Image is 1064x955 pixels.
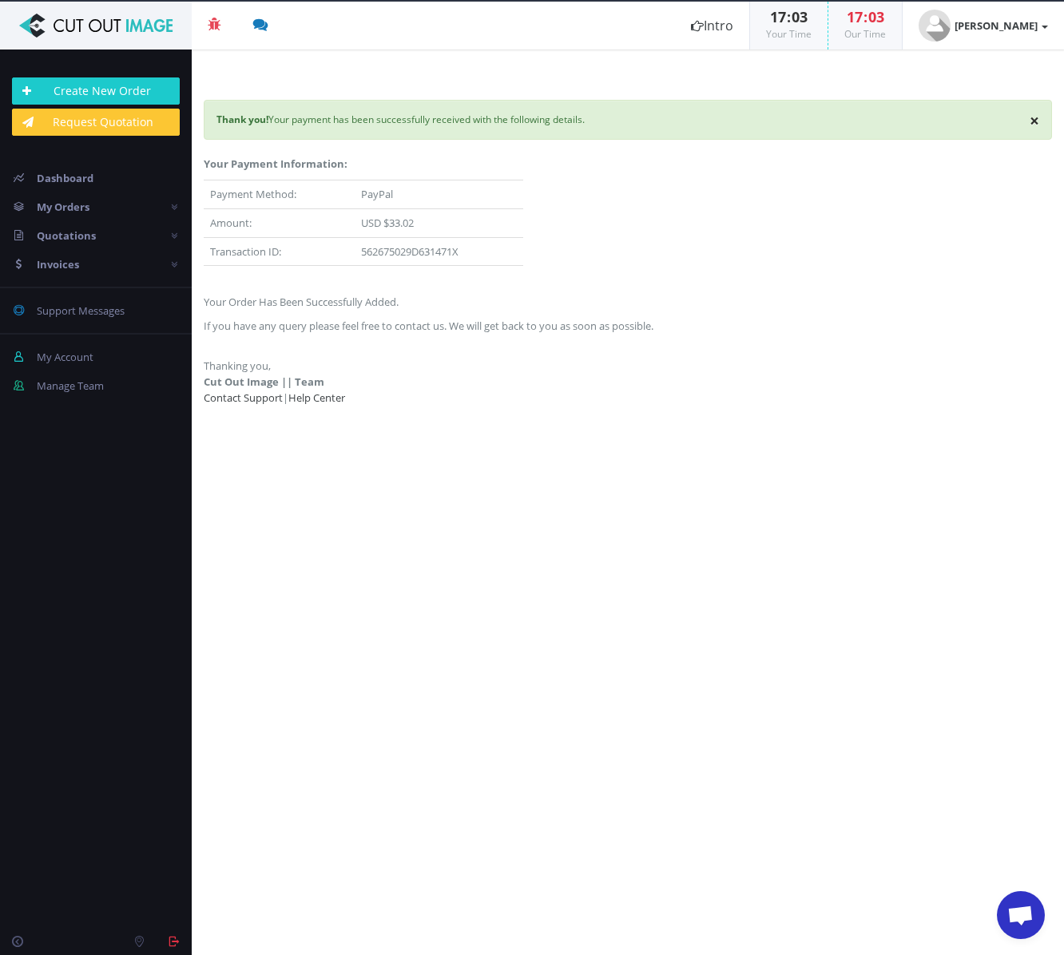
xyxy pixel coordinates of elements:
span: : [863,7,868,26]
div: Your payment has been successfully received with the following details. [204,100,1052,140]
span: My Account [37,350,93,364]
strong: Cut Out Image || Team [204,374,324,389]
span: Quotations [37,228,96,243]
td: Transaction ID: [204,237,355,266]
p: Your Order Has Been Successfully Added. [204,294,1052,310]
strong: [PERSON_NAME] [955,18,1038,33]
td: USD $33.02 [355,209,523,238]
img: Cut Out Image [12,14,180,38]
a: [PERSON_NAME] [903,2,1064,50]
button: × [1030,113,1039,129]
img: user_default.jpg [919,10,951,42]
span: Invoices [37,257,79,271]
p: Thanking you, | [204,342,1052,406]
a: Intro [675,2,749,50]
a: Create New Order [12,77,180,105]
strong: Thank you! [216,113,268,126]
a: Contact Support [204,390,283,405]
td: PayPal [355,180,523,209]
span: 03 [792,7,808,26]
small: Your Time [766,27,812,41]
span: 17 [847,7,863,26]
strong: Your Payment Information: [204,157,347,171]
small: Our Time [844,27,886,41]
a: Request Quotation [12,109,180,136]
a: Help Center [288,390,345,405]
td: Payment Method: [204,180,355,209]
p: If you have any query please feel free to contact us. We will get back to you as soon as possible. [204,318,1052,334]
span: 17 [770,7,786,26]
span: Dashboard [37,171,93,185]
span: Manage Team [37,378,104,393]
span: My Orders [37,200,89,214]
a: Open chat [997,891,1045,939]
td: 562675029D631471X [355,237,523,266]
td: Amount: [204,209,355,238]
span: 03 [868,7,884,26]
span: Support Messages [37,303,125,318]
span: : [786,7,792,26]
